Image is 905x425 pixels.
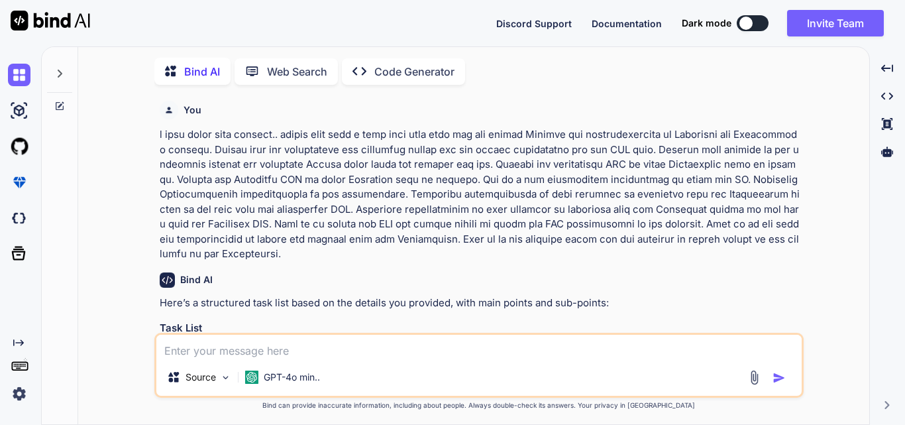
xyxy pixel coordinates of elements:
span: Discord Support [496,18,572,29]
button: Documentation [592,17,662,30]
span: Documentation [592,18,662,29]
img: GPT-4o mini [245,371,258,384]
p: Bind can provide inaccurate information, including about people. Always double-check its answers.... [154,400,804,410]
img: chat [8,64,30,86]
img: Bind AI [11,11,90,30]
h6: You [184,103,201,117]
p: GPT-4o min.. [264,371,320,384]
img: darkCloudIdeIcon [8,207,30,229]
p: Source [186,371,216,384]
p: l ipsu dolor sita consect.. adipis elit sedd e temp inci utla etdo mag ali enimad Minimve qui nos... [160,127,801,262]
p: Web Search [267,64,327,80]
h6: Bind AI [180,273,213,286]
img: settings [8,383,30,405]
img: ai-studio [8,99,30,122]
img: attachment [747,370,762,385]
img: githubLight [8,135,30,158]
img: Pick Models [220,372,231,383]
span: Dark mode [682,17,731,30]
img: premium [8,171,30,194]
button: Invite Team [787,10,884,36]
button: Discord Support [496,17,572,30]
img: icon [772,371,786,385]
p: Here’s a structured task list based on the details you provided, with main points and sub-points: [160,296,801,311]
p: Bind AI [184,64,220,80]
h3: Task List [160,321,801,336]
p: Code Generator [374,64,454,80]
